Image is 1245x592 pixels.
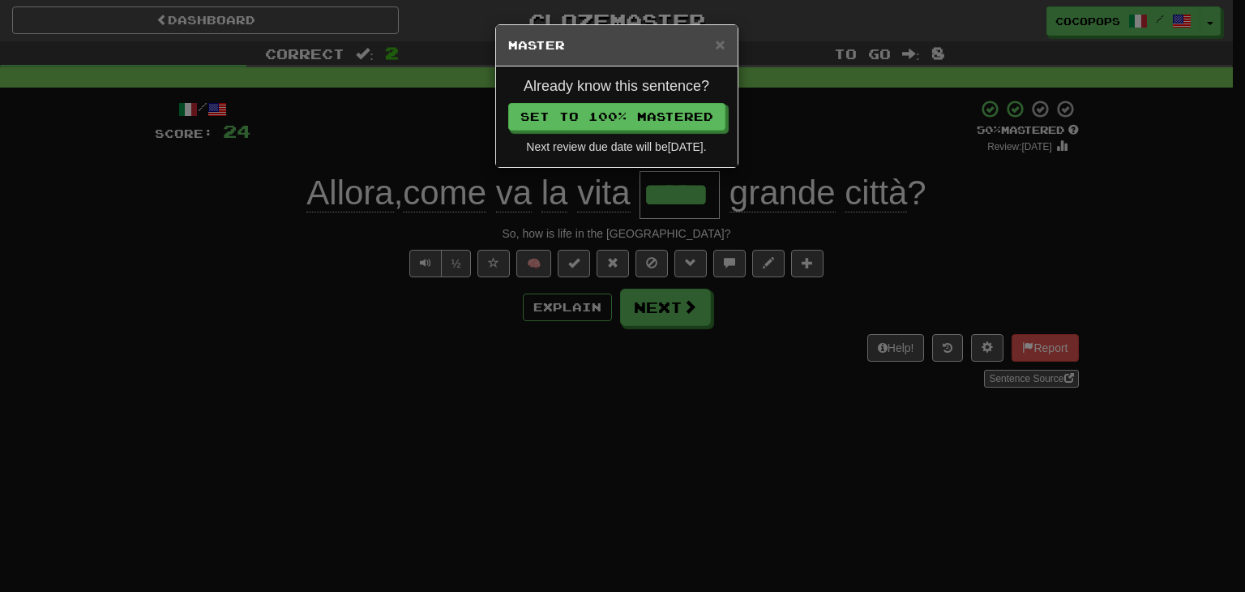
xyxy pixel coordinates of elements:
button: Set to 100% Mastered [508,103,725,131]
h5: Master [508,37,725,54]
div: Next review due date will be [DATE] . [508,139,725,155]
button: Close [715,36,725,53]
h4: Already know this sentence? [508,79,725,95]
span: × [715,35,725,54]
